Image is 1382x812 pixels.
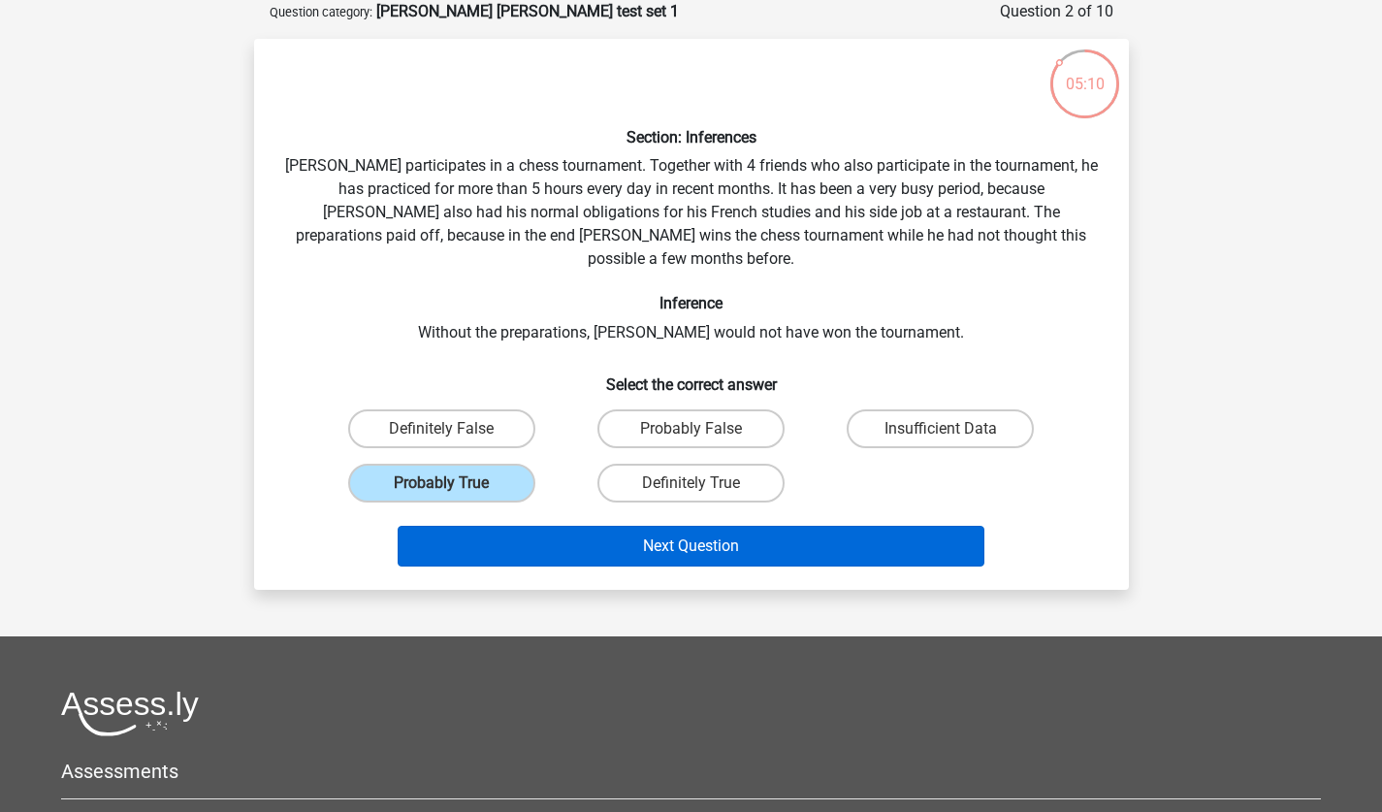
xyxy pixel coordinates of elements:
div: 05:10 [1048,48,1121,96]
label: Definitely False [348,409,535,448]
img: Assessly logo [61,691,199,736]
label: Probably False [597,409,785,448]
button: Next Question [398,526,984,567]
h6: Inference [285,294,1098,312]
strong: [PERSON_NAME] [PERSON_NAME] test set 1 [376,2,679,20]
label: Definitely True [597,464,785,503]
label: Insufficient Data [847,409,1034,448]
label: Probably True [348,464,535,503]
small: Question category: [270,5,372,19]
h6: Section: Inferences [285,128,1098,146]
div: [PERSON_NAME] participates in a chess tournament. Together with 4 friends who also participate in... [262,54,1121,574]
h6: Select the correct answer [285,360,1098,394]
h5: Assessments [61,760,1321,783]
